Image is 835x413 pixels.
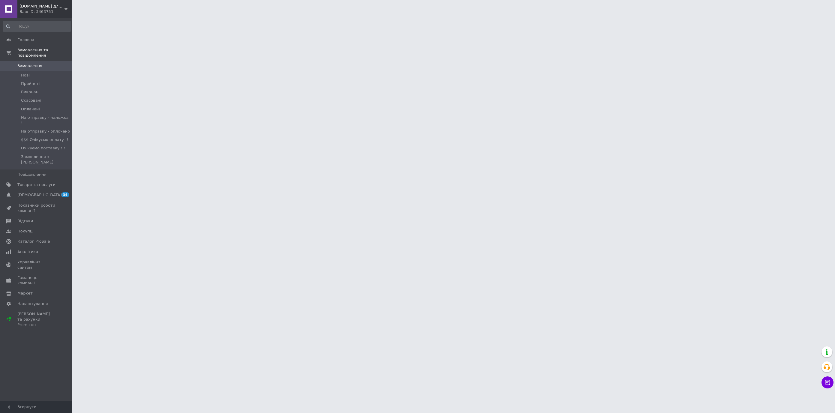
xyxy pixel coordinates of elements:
[19,9,72,14] div: Ваш ID: 3463751
[21,73,30,78] span: Нові
[21,89,40,95] span: Виконані
[17,239,50,244] span: Каталог ProSale
[21,145,65,151] span: Очікуємо поставку !!!
[17,322,55,328] div: Prom топ
[21,137,70,142] span: $$$ Очікуємо оплату !!!
[19,4,64,9] span: GIFTOK.COM.UA для себе і не тільки)
[17,172,46,177] span: Повідомлення
[17,259,55,270] span: Управління сайтом
[17,37,34,43] span: Головна
[17,249,38,255] span: Аналітика
[17,203,55,214] span: Показники роботи компанії
[17,218,33,224] span: Відгуки
[17,275,55,286] span: Гаманець компанії
[21,154,70,165] span: Замовлення з [PERSON_NAME]
[61,192,69,197] span: 34
[3,21,71,32] input: Пошук
[17,192,62,198] span: [DEMOGRAPHIC_DATA]
[21,129,70,134] span: На отправку - оплочено
[17,47,72,58] span: Замовлення та повідомлення
[17,291,33,296] span: Маркет
[17,301,48,307] span: Налаштування
[21,98,41,103] span: Скасовані
[822,376,834,388] button: Чат з покупцем
[21,106,40,112] span: Оплачені
[17,182,55,187] span: Товари та послуги
[17,229,34,234] span: Покупці
[21,115,70,126] span: На отправку - наложка !
[17,63,42,69] span: Замовлення
[17,311,55,328] span: [PERSON_NAME] та рахунки
[21,81,40,86] span: Прийняті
